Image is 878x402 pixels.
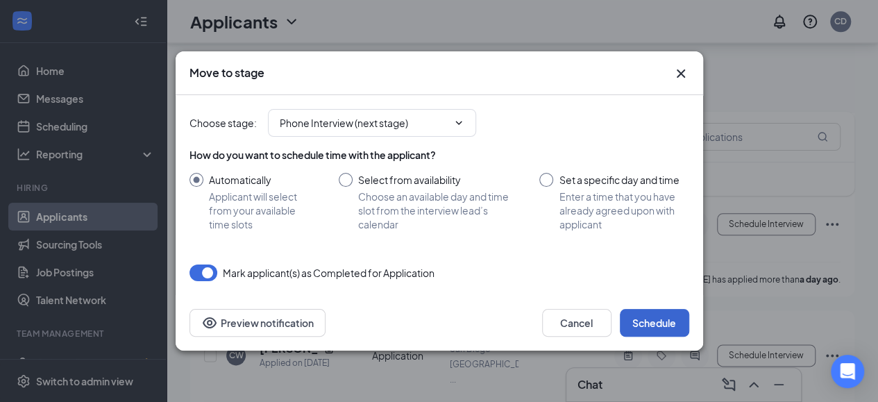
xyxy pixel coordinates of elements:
[189,309,326,337] button: Preview notificationEye
[189,65,264,81] h3: Move to stage
[453,117,464,128] svg: ChevronDown
[673,65,689,82] svg: Cross
[831,355,864,388] div: Open Intercom Messenger
[542,309,611,337] button: Cancel
[189,148,689,162] div: How do you want to schedule time with the applicant?
[189,115,257,131] span: Choose stage :
[673,65,689,82] button: Close
[201,315,218,331] svg: Eye
[620,309,689,337] button: Schedule
[223,265,434,281] span: Mark applicant(s) as Completed for Application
